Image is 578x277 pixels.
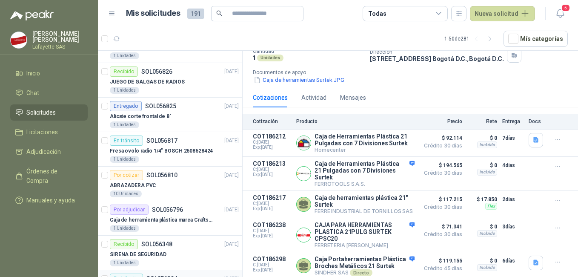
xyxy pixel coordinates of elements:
button: Caja de herramientas Surtek.JPG [253,75,345,84]
p: Lafayette SAS [32,44,88,49]
p: [DATE] [224,68,239,76]
p: SOL056817 [146,138,177,144]
a: Manuales y ayuda [10,192,88,208]
span: $ 92.114 [420,133,462,143]
p: SOL056348 [141,241,172,247]
span: $ 194.565 [420,160,462,170]
div: Recibido [110,66,138,77]
span: C: [DATE] [253,228,291,234]
div: 10 Unidades [110,190,142,197]
span: Inicio [26,69,40,78]
h1: Mis solicitudes [126,7,180,20]
a: Licitaciones [10,124,88,140]
span: C: [DATE] [253,140,291,145]
span: Manuales y ayuda [26,196,75,205]
p: Fresa ovolo radio 1/4" BOSCH 2608628424 [110,147,213,155]
p: 3 días [502,222,524,232]
p: Caja de herramientas plástica 21" Surtek [315,194,415,208]
span: Licitaciones [26,127,58,137]
p: SIRENA DE SEGURIDAD [110,251,166,259]
a: Inicio [10,65,88,81]
p: COT186213 [253,160,291,167]
p: 2 días [502,194,524,205]
p: ABRAZADERA PVC [110,182,156,190]
div: Mensajes [340,93,366,102]
p: 7 días [502,133,524,143]
span: C: [DATE] [253,201,291,206]
span: Exp: [DATE] [253,206,291,211]
p: Caja de Herramientas Plástica 21 Pulgadas con 7 Divisiones Surtek [315,133,415,147]
span: Solicitudes [26,108,56,117]
span: Exp: [DATE] [253,172,291,177]
span: Exp: [DATE] [253,268,291,273]
p: Homecenter [315,147,415,153]
div: Directo [350,269,372,276]
button: Mís categorías [504,31,568,47]
p: FERRE INDUSTRIAL DE TORNILLOS SAS [315,208,415,214]
p: [DATE] [224,137,239,145]
span: Exp: [DATE] [253,145,291,150]
div: Incluido [477,230,497,237]
p: Cantidad [253,48,363,54]
span: 191 [187,9,204,19]
p: Precio [420,118,462,124]
a: En tránsitoSOL056817[DATE] Fresa ovolo radio 1/4" BOSCH 26086284241 Unidades [98,132,242,167]
span: C: [DATE] [253,167,291,172]
button: 5 [552,6,568,21]
p: 1 [253,54,255,61]
div: 1 Unidades [110,87,139,94]
span: $ 119.155 [420,256,462,266]
a: RecibidoSOL056348[DATE] SIRENA DE SEGURIDAD1 Unidades [98,236,242,270]
p: Dirección [370,49,504,55]
span: Crédito 30 días [420,170,462,176]
a: Chat [10,85,88,101]
p: Alicate corte frontal de 8" [110,113,172,121]
div: Por adjudicar [110,205,149,215]
p: COT186217 [253,194,291,201]
p: CAJA PARA HERRAMIENTAS PLASTICA 21PULG SURTEK CPSC20 [315,222,415,242]
span: Órdenes de Compra [26,167,80,185]
div: Entregado [110,101,142,111]
p: $ 0 [467,133,497,143]
p: Docs [529,118,546,124]
div: Flex [485,203,497,210]
span: Crédito 30 días [420,232,462,237]
p: Documentos de apoyo [253,69,575,75]
img: Logo peakr [10,10,54,20]
div: 1 - 50 de 281 [444,32,497,46]
span: Crédito 30 días [420,205,462,210]
p: 4 días [502,160,524,170]
p: SOL056825 [145,103,176,109]
p: JUEGO DE GALGAS DE RADIOS [110,78,185,86]
img: Company Logo [297,136,311,150]
p: [DATE] [224,171,239,179]
span: Adjudicación [26,147,61,156]
p: FERROTOOLS S.A.S. [315,181,415,187]
p: 6 días [502,256,524,266]
div: Cotizaciones [253,93,288,102]
p: $ 0 [467,160,497,170]
img: Company Logo [297,167,311,181]
span: Crédito 45 días [420,266,462,271]
p: FERRETERIA [PERSON_NAME] [315,242,415,248]
span: C: [DATE] [253,263,291,268]
p: Producto [296,118,415,124]
p: COT186298 [253,256,291,263]
a: Por adjudicarSOL056796[DATE] Caja de herramienta plástica marca Craftsman de 26 pulgadas color ro... [98,201,242,236]
span: Crédito 30 días [420,143,462,148]
span: Chat [26,88,39,98]
div: 1 Unidades [110,260,139,266]
span: search [216,10,222,16]
p: Caja de Herramientas Plástica 21 Pulgadas con 7 Divisiones Surtek [315,160,415,181]
p: Caja Portaherramientas Plástica Broches Metálicos 21 Surtek [315,256,415,269]
p: [DATE] [224,240,239,248]
div: Incluido [477,141,497,148]
span: $ 71.341 [420,222,462,232]
a: Por cotizarSOL056810[DATE] ABRAZADERA PVC10 Unidades [98,167,242,201]
a: Órdenes de Compra [10,163,88,189]
p: Caja de herramienta plástica marca Craftsman de 26 pulgadas color rojo y nego [110,216,216,224]
div: Unidades [257,55,283,61]
p: SOL056826 [141,69,172,75]
div: Incluido [477,169,497,176]
p: Entrega [502,118,524,124]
